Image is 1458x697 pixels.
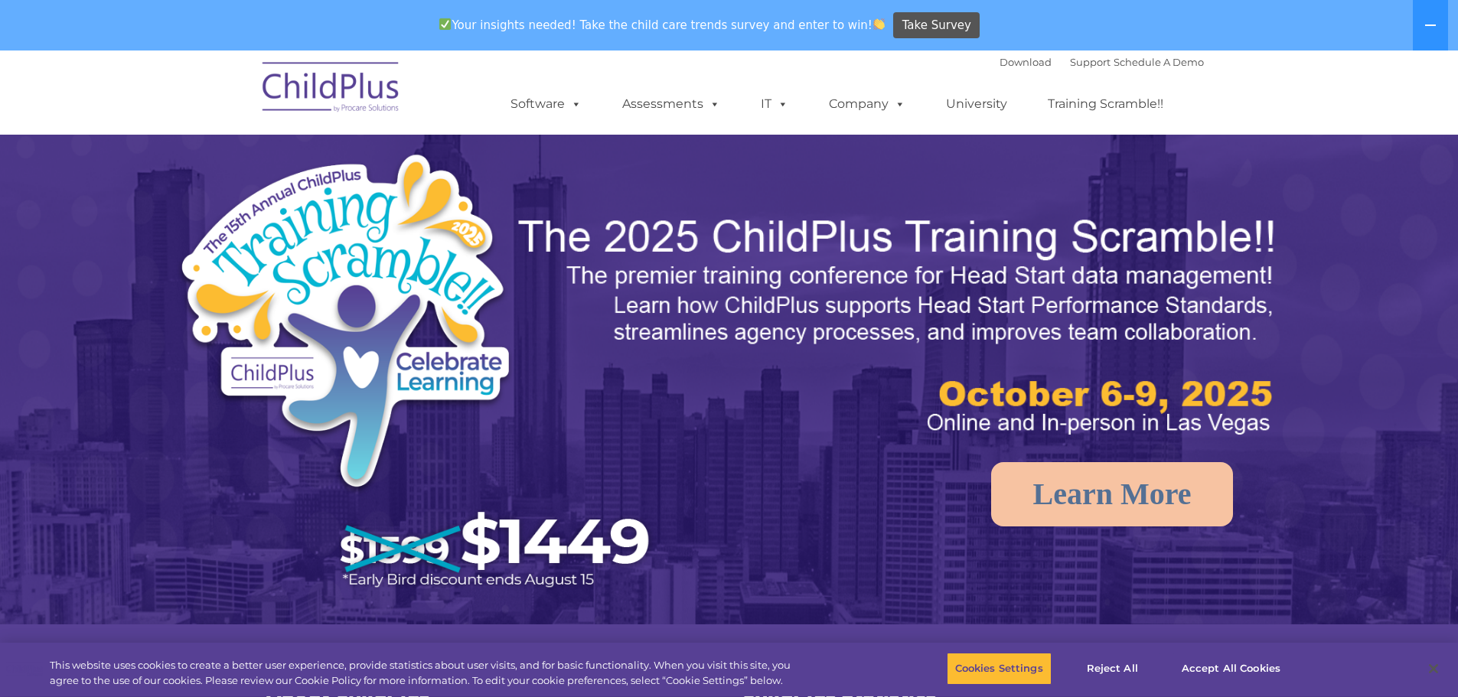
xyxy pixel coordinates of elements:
[931,89,1023,119] a: University
[1417,652,1450,686] button: Close
[607,89,736,119] a: Assessments
[439,18,451,30] img: ✅
[1114,56,1204,68] a: Schedule A Demo
[433,10,892,40] span: Your insights needed! Take the child care trends survey and enter to win!
[814,89,921,119] a: Company
[1000,56,1052,68] a: Download
[255,51,408,128] img: ChildPlus by Procare Solutions
[50,658,802,688] div: This website uses cookies to create a better user experience, provide statistics about user visit...
[873,18,885,30] img: 👏
[991,462,1234,526] a: Learn More
[1070,56,1111,68] a: Support
[947,653,1052,685] button: Cookies Settings
[893,12,980,39] a: Take Survey
[745,89,804,119] a: IT
[1173,653,1289,685] button: Accept All Cookies
[1032,89,1179,119] a: Training Scramble!!
[1000,56,1204,68] font: |
[495,89,597,119] a: Software
[1065,653,1160,685] button: Reject All
[902,12,971,39] span: Take Survey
